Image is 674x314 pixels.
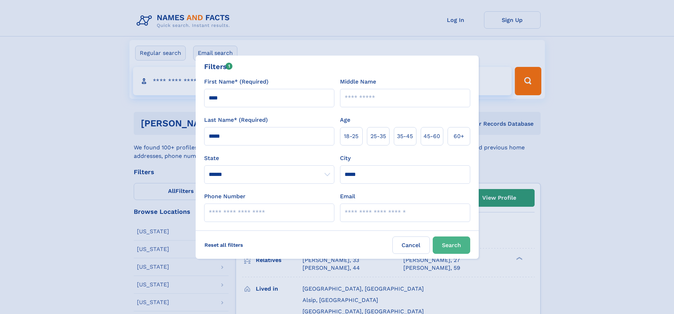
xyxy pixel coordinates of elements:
[397,132,413,141] span: 35‑45
[340,192,355,201] label: Email
[340,154,351,162] label: City
[370,132,386,141] span: 25‑35
[340,78,376,86] label: Middle Name
[204,78,269,86] label: First Name* (Required)
[424,132,440,141] span: 45‑60
[204,192,246,201] label: Phone Number
[204,116,268,124] label: Last Name* (Required)
[433,236,470,254] button: Search
[200,236,248,253] label: Reset all filters
[204,61,233,72] div: Filters
[340,116,350,124] label: Age
[392,236,430,254] label: Cancel
[204,154,334,162] label: State
[454,132,464,141] span: 60+
[344,132,358,141] span: 18‑25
